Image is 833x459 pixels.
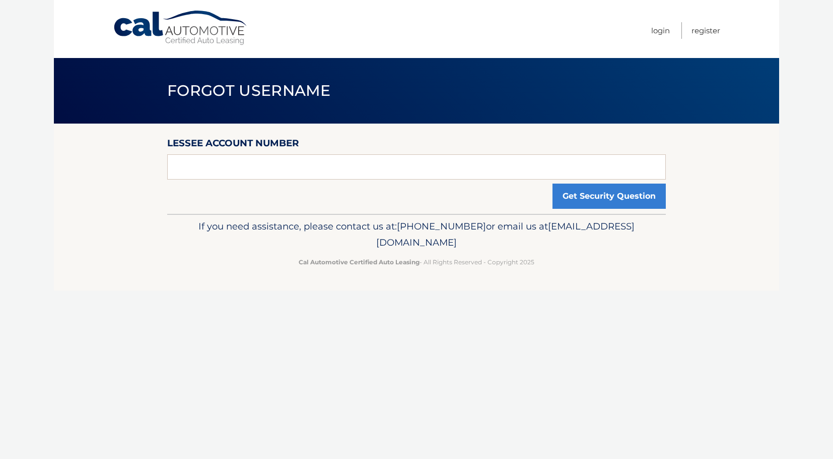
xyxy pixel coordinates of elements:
span: [EMAIL_ADDRESS][DOMAIN_NAME] [376,220,635,248]
p: - All Rights Reserved - Copyright 2025 [174,257,659,267]
label: Lessee Account Number [167,136,299,154]
span: [PHONE_NUMBER] [397,220,486,232]
a: Register [691,22,720,39]
p: If you need assistance, please contact us at: or email us at [174,218,659,251]
a: Login [651,22,670,39]
span: Forgot Username [167,81,331,100]
button: Get Security Question [552,184,666,209]
strong: Cal Automotive Certified Auto Leasing [299,258,420,266]
a: Cal Automotive [113,10,249,46]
